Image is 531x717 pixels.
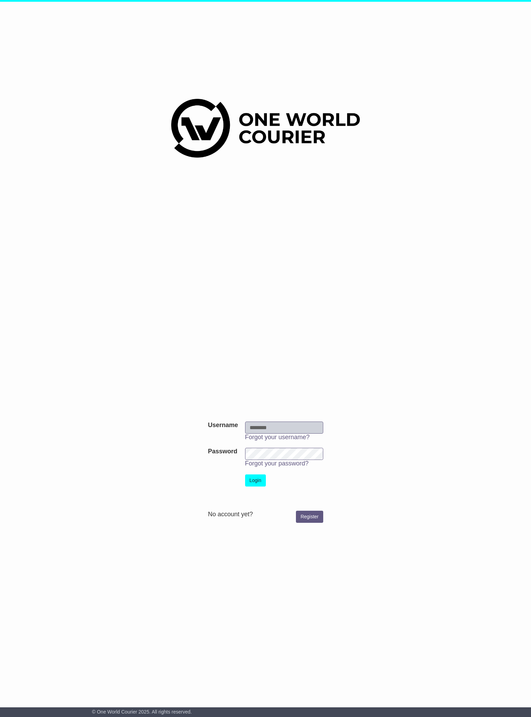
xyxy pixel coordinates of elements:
[245,434,310,441] a: Forgot your username?
[208,448,237,455] label: Password
[92,709,192,715] span: © One World Courier 2025. All rights reserved.
[208,511,323,518] div: No account yet?
[208,422,238,429] label: Username
[245,460,309,467] a: Forgot your password?
[245,474,266,487] button: Login
[296,511,323,523] a: Register
[171,99,360,158] img: One World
